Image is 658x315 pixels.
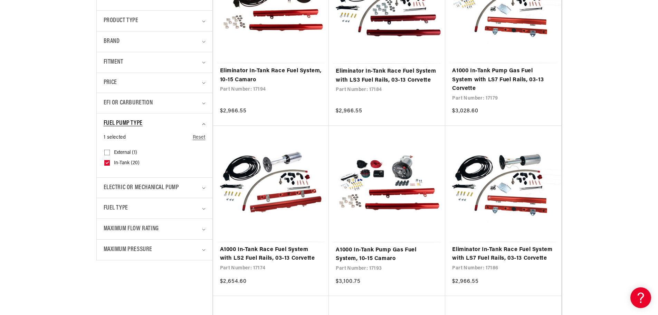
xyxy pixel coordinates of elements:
[114,150,137,156] span: External (1)
[104,57,123,67] span: Fitment
[336,246,438,263] a: A1000 In-Tank Pump Gas Fuel System, 10-15 Camaro
[104,98,153,108] span: EFI or Carburetion
[104,113,206,134] summary: Fuel Pump Type (1 selected)
[104,240,206,260] summary: Maximum Pressure (0 selected)
[104,224,159,234] span: Maximum Flow Rating
[104,73,206,93] summary: Price
[452,67,554,93] a: A1000 In-Tank Pump Gas Fuel System with LS7 Fuel Rails, 03-13 Corvette
[104,219,206,239] summary: Maximum Flow Rating (0 selected)
[193,134,206,141] a: Reset
[104,178,206,198] summary: Electric or Mechanical Pump (0 selected)
[104,203,128,213] span: Fuel Type
[104,78,117,87] span: Price
[104,31,206,52] summary: Brand (0 selected)
[104,245,153,255] span: Maximum Pressure
[220,245,322,263] a: A1000 In-Tank Race Fuel System with LS2 Fuel Rails, 03-13 Corvette
[104,37,120,47] span: Brand
[452,245,554,263] a: Eliminator In-Tank Race Fuel System with LS7 Fuel Rails, 03-13 Corvette
[104,93,206,113] summary: EFI or Carburetion (1 selected)
[104,134,126,141] span: 1 selected
[114,160,140,166] span: In-Tank (20)
[104,52,206,73] summary: Fitment (1 selected)
[104,11,206,31] summary: Product type (1 selected)
[220,67,322,84] a: Eliminator In-Tank Race Fuel System, 10-15 Camaro
[104,119,143,129] span: Fuel Pump Type
[104,198,206,219] summary: Fuel Type (0 selected)
[104,16,139,26] span: Product type
[104,183,179,193] span: Electric or Mechanical Pump
[336,67,438,85] a: Eliminator In-Tank Race Fuel System with LS3 Fuel Rails, 03-13 Corvette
